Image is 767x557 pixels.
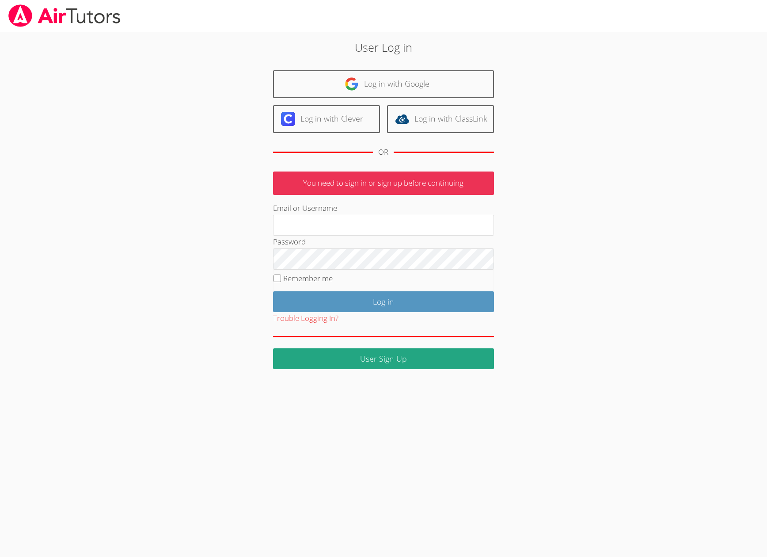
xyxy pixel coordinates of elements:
[273,237,306,247] label: Password
[395,112,409,126] img: classlink-logo-d6bb404cc1216ec64c9a2012d9dc4662098be43eaf13dc465df04b49fa7ab582.svg
[387,105,494,133] a: Log in with ClassLink
[273,291,494,312] input: Log in
[283,273,333,283] label: Remember me
[378,146,388,159] div: OR
[273,105,380,133] a: Log in with Clever
[273,348,494,369] a: User Sign Up
[176,39,590,56] h2: User Log in
[281,112,295,126] img: clever-logo-6eab21bc6e7a338710f1a6ff85c0baf02591cd810cc4098c63d3a4b26e2feb20.svg
[8,4,122,27] img: airtutors_banner-c4298cdbf04f3fff15de1276eac7730deb9818008684d7c2e4769d2f7ddbe033.png
[273,312,338,325] button: Trouble Logging In?
[273,203,337,213] label: Email or Username
[345,77,359,91] img: google-logo-50288ca7cdecda66e5e0955fdab243c47b7ad437acaf1139b6f446037453330a.svg
[273,172,494,195] p: You need to sign in or sign up before continuing
[273,70,494,98] a: Log in with Google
